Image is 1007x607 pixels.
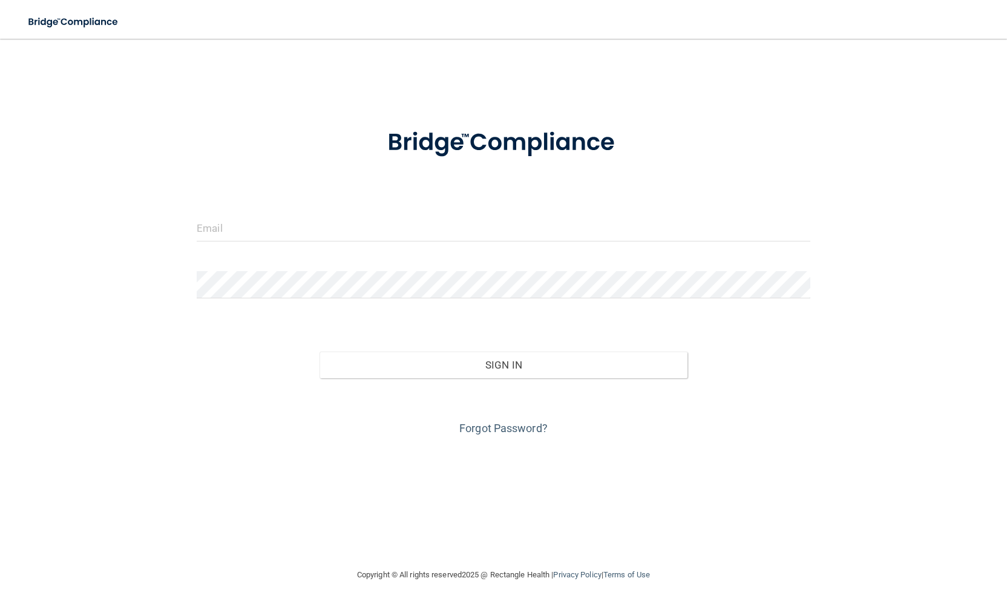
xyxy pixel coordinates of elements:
[553,570,601,579] a: Privacy Policy
[18,10,130,34] img: bridge_compliance_login_screen.278c3ca4.svg
[603,570,650,579] a: Terms of Use
[197,214,810,241] input: Email
[320,352,687,378] button: Sign In
[362,111,645,174] img: bridge_compliance_login_screen.278c3ca4.svg
[459,422,548,435] a: Forgot Password?
[283,556,724,594] div: Copyright © All rights reserved 2025 @ Rectangle Health | |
